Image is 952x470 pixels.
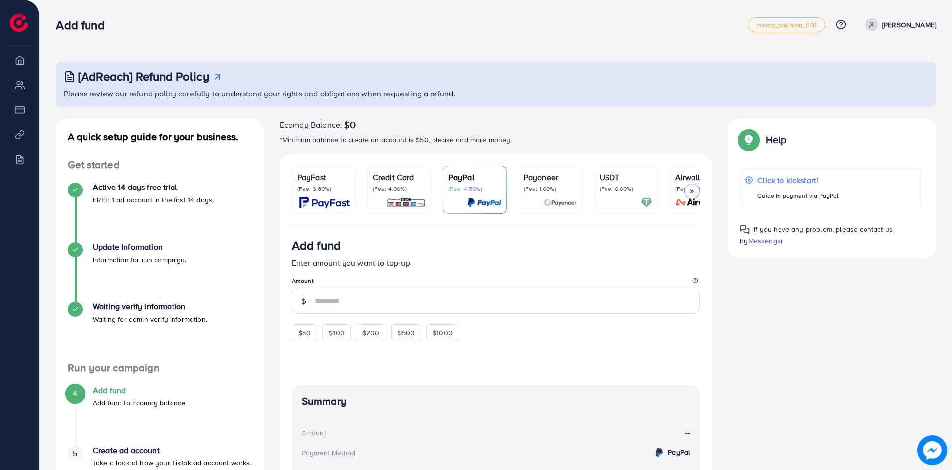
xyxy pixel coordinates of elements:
[740,225,750,235] img: Popup guide
[344,119,356,131] span: $0
[56,183,264,242] li: Active 14 days free trial
[672,197,728,208] img: card
[93,302,207,311] h4: Waiting verify information
[93,183,214,192] h4: Active 14 days free trial
[56,131,264,143] h4: A quick setup guide for your business.
[302,448,355,458] div: Payment Method
[73,448,77,459] span: 5
[544,197,577,208] img: card
[64,88,930,99] p: Please review our refund policy carefully to understand your rights and obligations when requesti...
[292,238,341,253] h3: Add fund
[653,447,665,459] img: credit
[373,185,426,193] p: (Fee: 4.00%)
[641,197,652,208] img: card
[329,328,345,338] span: $100
[862,18,936,31] a: [PERSON_NAME]
[373,171,426,183] p: Credit Card
[757,174,838,186] p: Click to kickstart!
[448,171,501,183] p: PayPal
[78,69,209,84] h3: [AdReach] Refund Policy
[280,134,712,146] p: *Minimum balance to create an account is $50, please add more money.
[298,328,311,338] span: $50
[882,19,936,31] p: [PERSON_NAME]
[56,159,264,171] h4: Get started
[56,386,264,446] li: Add fund
[433,328,453,338] span: $1000
[56,302,264,362] li: Waiting verify information
[93,446,252,455] h4: Create ad account
[292,277,700,289] legend: Amount
[748,236,783,246] span: Messenger
[524,185,577,193] p: (Fee: 1.00%)
[766,134,786,146] p: Help
[93,397,185,409] p: Add fund to Ecomdy balance
[362,328,380,338] span: $200
[73,388,77,399] span: 4
[600,185,652,193] p: (Fee: 0.00%)
[297,185,350,193] p: (Fee: 3.60%)
[668,447,690,457] strong: PayPal
[386,197,426,208] img: card
[299,197,350,208] img: card
[93,194,214,206] p: FREE 1 ad account in the first 14 days.
[302,428,326,438] div: Amount
[280,119,342,131] span: Ecomdy Balance:
[302,395,691,408] h4: Summary
[917,435,947,465] img: image
[685,427,690,438] strong: --
[757,190,838,202] p: Guide to payment via PayPal
[398,328,415,338] span: $500
[93,242,187,252] h4: Update Information
[297,171,350,183] p: PayFast
[93,313,207,325] p: Waiting for admin verify information.
[93,457,252,469] p: Take a look at how your TikTok ad account works.
[467,197,501,208] img: card
[93,254,187,266] p: Information for run campaign.
[56,362,264,374] h4: Run your campaign
[675,185,728,193] p: (Fee: 0.00%)
[292,257,700,269] p: Enter amount you want to top-up
[740,131,758,149] img: Popup guide
[675,171,728,183] p: Airwallex
[10,14,28,32] img: logo
[748,17,825,32] a: metap_pakistan_001
[740,224,893,246] span: If you have any problem, please contact us by
[448,185,501,193] p: (Fee: 4.50%)
[600,171,652,183] p: USDT
[756,22,817,28] span: metap_pakistan_001
[56,18,112,32] h3: Add fund
[93,386,185,395] h4: Add fund
[524,171,577,183] p: Payoneer
[56,242,264,302] li: Update Information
